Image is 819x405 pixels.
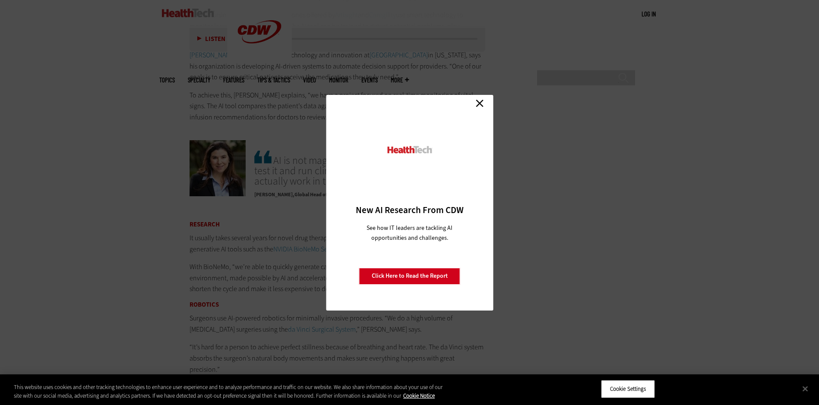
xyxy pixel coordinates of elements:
button: Close [796,379,815,398]
div: This website uses cookies and other tracking technologies to enhance user experience and to analy... [14,383,450,400]
a: Close [473,97,486,110]
a: Click Here to Read the Report [359,268,460,284]
a: More information about your privacy [403,392,435,399]
h3: New AI Research From CDW [341,204,478,216]
button: Cookie Settings [601,380,655,398]
p: See how IT leaders are tackling AI opportunities and challenges. [356,223,463,243]
img: HealthTech_0.png [386,145,433,154]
